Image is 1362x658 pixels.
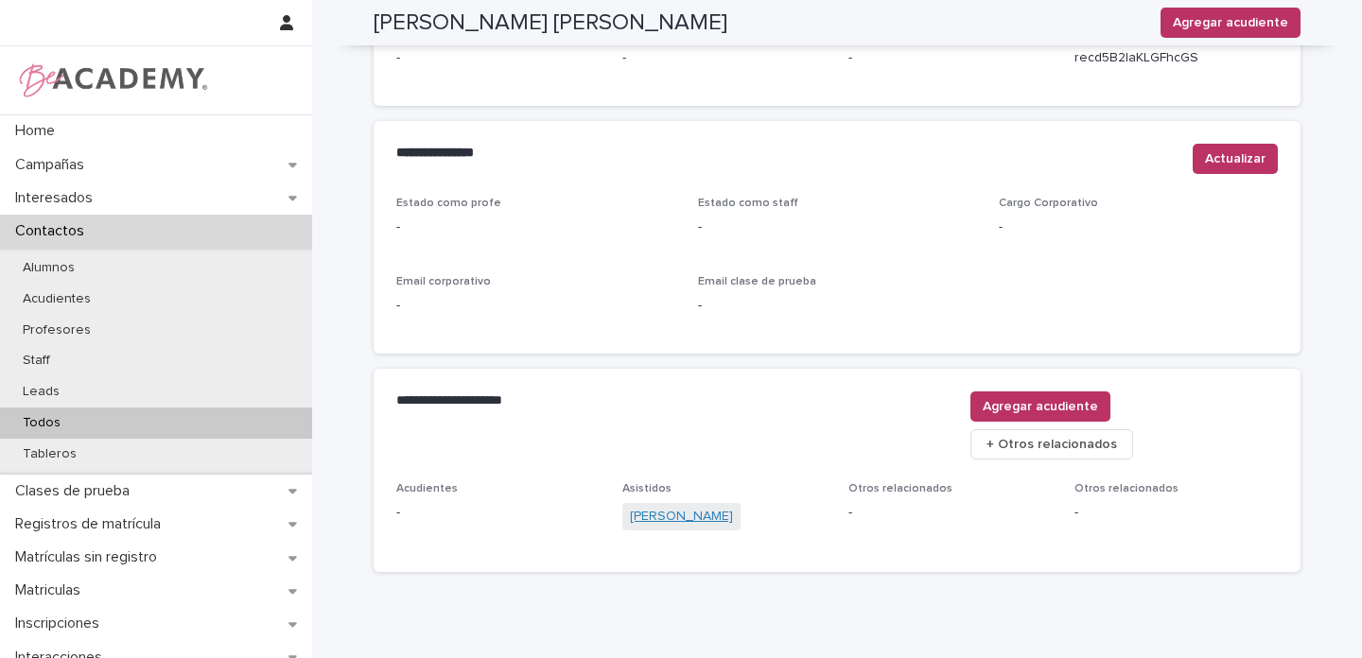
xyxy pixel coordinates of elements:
button: + Otros relacionados [970,429,1133,459]
p: Interesados [8,189,108,207]
span: Actualizar [1205,149,1266,168]
p: - [1074,503,1278,523]
button: Agregar acudiente [970,391,1110,422]
span: Estado como profe [396,198,501,209]
p: - [848,503,1052,523]
p: Matrículas sin registro [8,548,172,566]
p: - [396,503,600,523]
p: Staff [8,353,65,369]
p: Clases de prueba [8,482,145,500]
span: Acudientes [396,483,458,494]
p: Campañas [8,156,99,174]
span: Agregar acudiente [983,397,1098,416]
span: + Otros relacionados [987,435,1117,454]
p: Contactos [8,222,99,240]
p: - [622,48,826,68]
p: Leads [8,384,75,400]
p: Home [8,122,70,140]
p: Inscripciones [8,615,114,632]
span: Estado como staff [698,198,798,209]
p: - [396,217,675,237]
p: Profesores [8,322,106,338]
p: - [848,48,1052,68]
span: Email corporativo [396,276,491,287]
p: - [999,217,1278,237]
p: - [396,296,675,316]
p: - [698,296,977,316]
p: - [396,48,600,68]
span: Asistidos [622,483,672,494]
a: [PERSON_NAME] [630,507,733,527]
p: recd5B2IaKLGFhcGS [1074,48,1278,68]
span: Otros relacionados [848,483,952,494]
p: Alumnos [8,260,90,276]
p: Todos [8,415,76,431]
p: - [698,217,977,237]
p: Acudientes [8,291,106,307]
span: Agregar acudiente [1173,13,1288,32]
p: Tableros [8,446,92,462]
span: Otros relacionados [1074,483,1179,494]
span: Email clase de prueba [698,276,816,287]
button: Agregar acudiente [1161,8,1301,38]
p: Matriculas [8,581,96,599]
img: WPrjXfSUmiLcdUfaYY4Q [15,61,209,99]
span: Cargo Corporativo [999,198,1098,209]
button: Actualizar [1193,144,1278,174]
h2: [PERSON_NAME] [PERSON_NAME] [374,9,727,37]
p: Registros de matrícula [8,515,176,533]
